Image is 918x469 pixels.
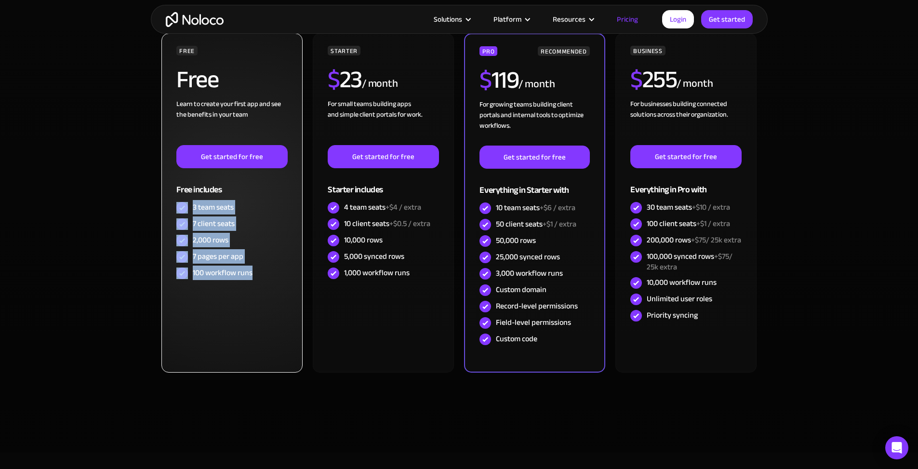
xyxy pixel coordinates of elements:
[422,13,481,26] div: Solutions
[344,268,410,278] div: 1,000 workflow runs
[701,10,753,28] a: Get started
[496,252,560,262] div: 25,000 synced rows
[496,301,578,311] div: Record-level permissions
[176,145,287,168] a: Get started for free
[193,218,235,229] div: 7 client seats
[479,169,589,200] div: Everything in Starter with
[647,235,741,245] div: 200,000 rows
[662,10,694,28] a: Login
[176,168,287,200] div: Free includes
[176,67,218,92] h2: Free
[166,12,224,27] a: home
[647,277,717,288] div: 10,000 workflow runs
[496,219,576,229] div: 50 client seats
[176,99,287,145] div: Learn to create your first app and see the benefits in your team ‍
[696,216,730,231] span: +$1 / extra
[692,200,730,214] span: +$10 / extra
[519,77,555,92] div: / month
[479,68,519,92] h2: 119
[885,436,908,459] div: Open Intercom Messenger
[479,57,492,103] span: $
[630,168,741,200] div: Everything in Pro with
[362,76,398,92] div: / month
[193,268,253,278] div: 100 workflow runs
[540,201,575,215] span: +$6 / extra
[647,251,741,272] div: 100,000 synced rows
[434,13,462,26] div: Solutions
[328,57,340,102] span: $
[647,310,698,321] div: Priority syncing
[193,251,243,262] div: 7 pages per app
[496,202,575,213] div: 10 team seats
[389,216,430,231] span: +$0.5 / extra
[496,317,571,328] div: Field-level permissions
[630,145,741,168] a: Get started for free
[193,235,228,245] div: 2,000 rows
[328,168,439,200] div: Starter includes
[647,218,730,229] div: 100 client seats
[605,13,650,26] a: Pricing
[630,46,665,55] div: BUSINESS
[553,13,585,26] div: Resources
[496,235,536,246] div: 50,000 rows
[691,233,741,247] span: +$75/ 25k extra
[677,76,713,92] div: / month
[479,146,589,169] a: Get started for free
[630,57,642,102] span: $
[538,46,589,56] div: RECOMMENDED
[630,99,741,145] div: For businesses building connected solutions across their organization. ‍
[541,13,605,26] div: Resources
[630,67,677,92] h2: 255
[543,217,576,231] span: +$1 / extra
[479,46,497,56] div: PRO
[328,46,360,55] div: STARTER
[176,46,198,55] div: FREE
[496,284,546,295] div: Custom domain
[328,145,439,168] a: Get started for free
[386,200,421,214] span: +$4 / extra
[647,202,730,213] div: 30 team seats
[496,334,537,344] div: Custom code
[647,294,712,304] div: Unlimited user roles
[496,268,563,279] div: 3,000 workflow runs
[344,235,383,245] div: 10,000 rows
[479,99,589,146] div: For growing teams building client portals and internal tools to optimize workflows.
[344,251,404,262] div: 5,000 synced rows
[493,13,521,26] div: Platform
[481,13,541,26] div: Platform
[344,218,430,229] div: 10 client seats
[344,202,421,213] div: 4 team seats
[328,99,439,145] div: For small teams building apps and simple client portals for work. ‍
[193,202,234,213] div: 3 team seats
[328,67,362,92] h2: 23
[647,249,732,274] span: +$75/ 25k extra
